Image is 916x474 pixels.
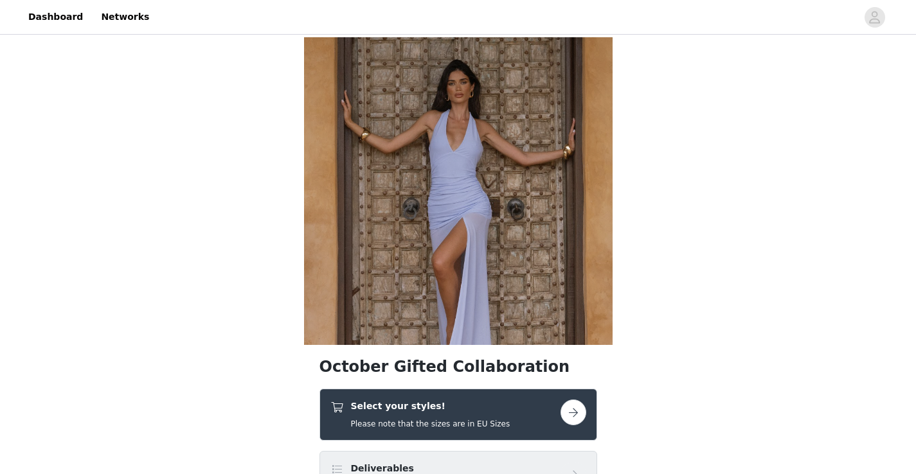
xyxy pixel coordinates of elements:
a: Networks [93,3,157,31]
h5: Please note that the sizes are in EU Sizes [351,418,510,430]
div: Select your styles! [319,389,597,441]
div: avatar [868,7,881,28]
h4: Select your styles! [351,399,510,413]
img: campaign image [304,37,613,345]
h1: October Gifted Collaboration [319,355,597,378]
a: Dashboard [21,3,91,31]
